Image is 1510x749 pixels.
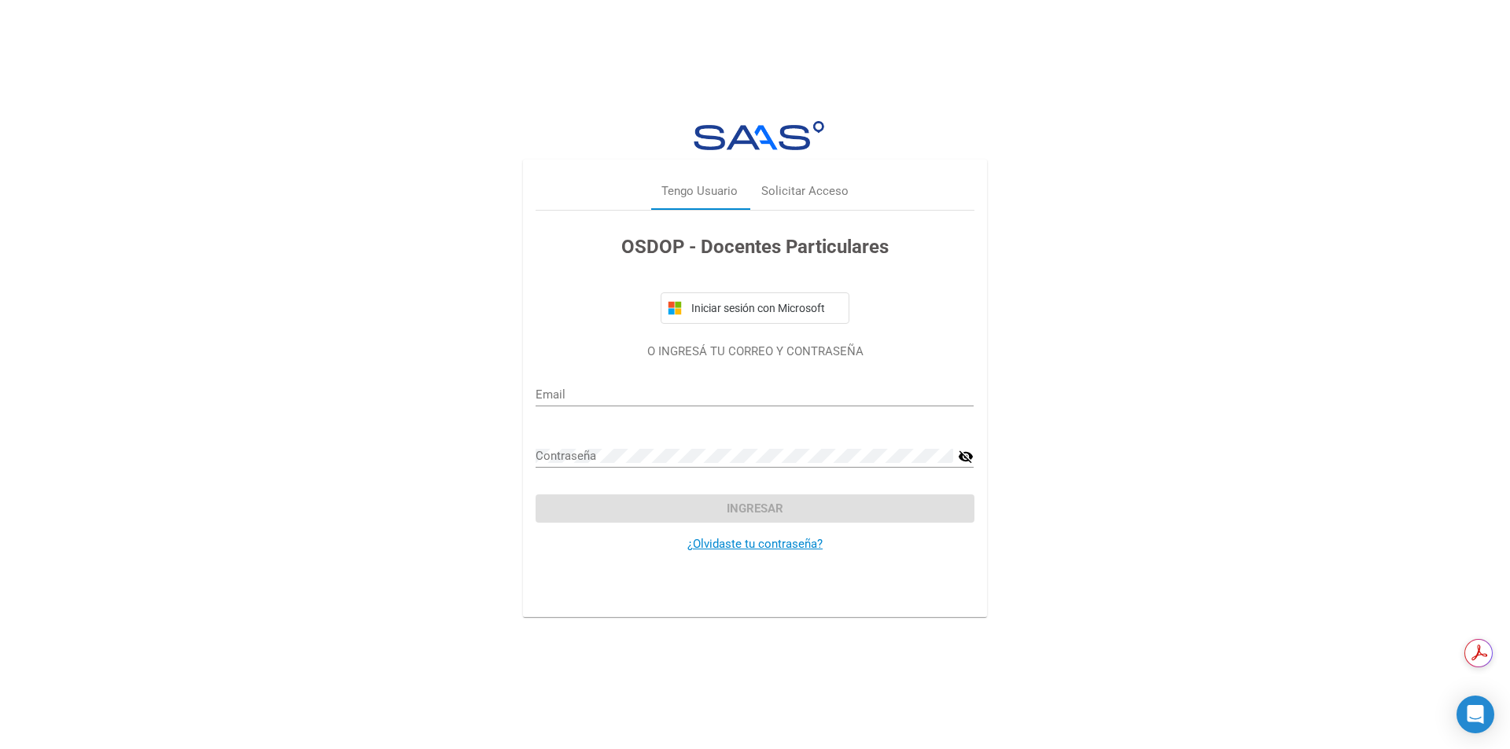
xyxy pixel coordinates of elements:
[661,292,849,324] button: Iniciar sesión con Microsoft
[761,182,849,200] div: Solicitar Acceso
[536,343,974,361] p: O INGRESÁ TU CORREO Y CONTRASEÑA
[1457,696,1494,733] div: Open Intercom Messenger
[536,494,974,523] button: Ingresar
[536,233,974,261] h3: OSDOP - Docentes Particulares
[727,501,783,516] span: Ingresar
[661,182,738,200] div: Tengo Usuario
[958,447,974,466] mat-icon: visibility_off
[688,302,842,314] span: Iniciar sesión con Microsoft
[687,537,823,551] a: ¿Olvidaste tu contraseña?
